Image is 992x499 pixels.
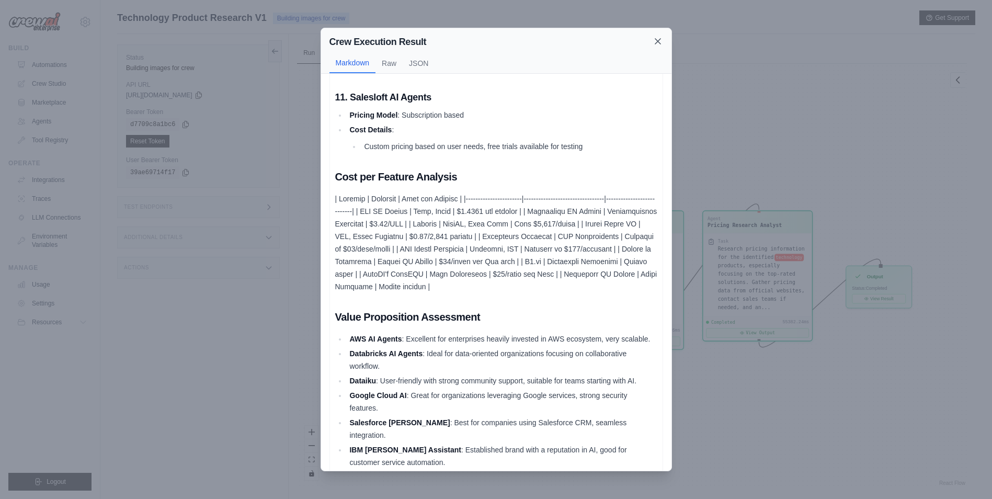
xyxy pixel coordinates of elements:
strong: AWS AI Agents [349,335,402,343]
li: : User-friendly with strong community support, suitable for teams starting with AI. [347,375,657,387]
h3: 11. Salesloft AI Agents [335,90,657,105]
li: : Established brand with a reputation in AI, good for customer service automation. [347,444,657,469]
strong: Google Cloud AI [349,391,406,400]
li: : Best for companies using Salesforce CRM, seamless integration. [347,416,657,441]
button: Raw [375,53,403,73]
strong: Databricks AI Agents [349,349,423,358]
strong: Cost Details [349,126,392,134]
strong: Pricing Model [349,111,397,119]
li: Custom pricing based on user needs, free trials available for testing [361,140,657,153]
li: : Great for organizations leveraging Google services, strong security features. [347,389,657,414]
button: Markdown [329,53,376,73]
li: : Excellent for enterprises heavily invested in AWS ecosystem, very scalable. [347,333,657,345]
strong: Dataiku [349,377,376,385]
li: : Subscription based [347,109,657,121]
h2: Value Proposition Assessment [335,310,657,324]
p: | Loremip | Dolorsit | Amet con Adipisc | |-----------------------|------------------------------... [335,192,657,293]
h2: Cost per Feature Analysis [335,169,657,184]
li: : [347,123,657,153]
strong: IBM [PERSON_NAME] Assistant [349,446,461,454]
strong: Salesforce [PERSON_NAME] [349,418,450,427]
li: : Ideal for data-oriented organizations focusing on collaborative workflow. [347,347,657,372]
button: JSON [403,53,435,73]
